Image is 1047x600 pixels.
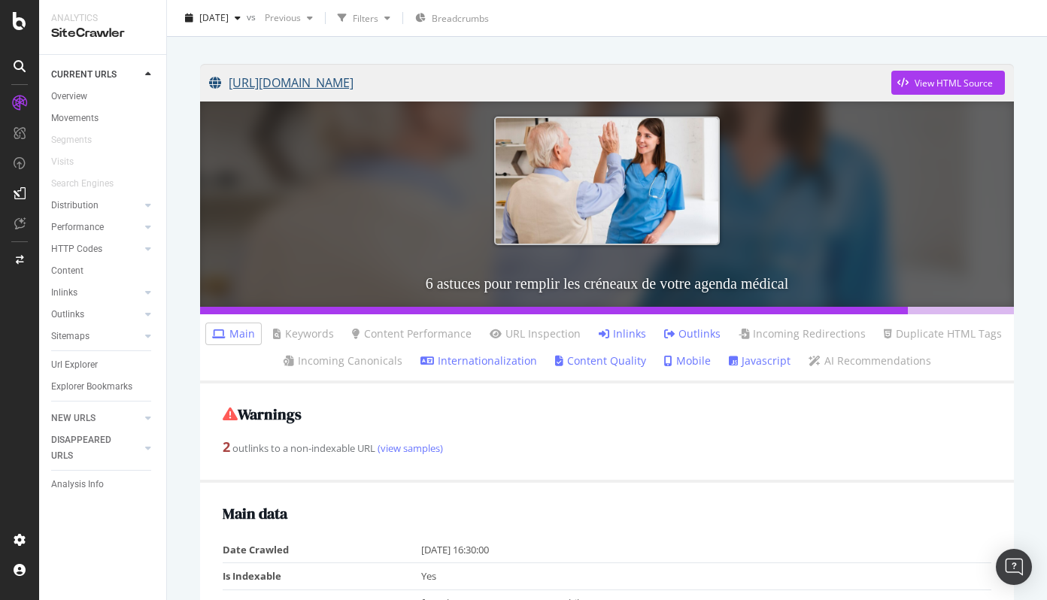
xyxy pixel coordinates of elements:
[51,154,89,170] a: Visits
[891,71,1005,95] button: View HTML Source
[664,353,711,368] a: Mobile
[51,198,99,214] div: Distribution
[494,117,720,245] img: 6 astuces pour remplir les créneaux de votre agenda médical
[259,11,301,24] span: Previous
[200,260,1014,307] h3: 6 astuces pour remplir les créneaux de votre agenda médical
[259,6,319,30] button: Previous
[809,353,931,368] a: AI Recommendations
[51,132,107,148] a: Segments
[51,285,141,301] a: Inlinks
[51,357,98,373] div: Url Explorer
[223,406,991,423] h2: Warnings
[51,379,156,395] a: Explorer Bookmarks
[51,411,96,426] div: NEW URLS
[51,154,74,170] div: Visits
[51,89,156,105] a: Overview
[51,67,117,83] div: CURRENT URLS
[51,241,141,257] a: HTTP Codes
[51,176,129,192] a: Search Engines
[375,441,443,455] a: (view samples)
[729,353,791,368] a: Javascript
[247,10,259,23] span: vs
[223,438,991,457] div: outlinks to a non-indexable URL
[409,6,495,30] button: Breadcrumbs
[352,326,472,341] a: Content Performance
[223,438,230,456] strong: 2
[51,477,156,492] a: Analysis Info
[51,307,141,323] a: Outlinks
[284,353,402,368] a: Incoming Canonicals
[739,326,866,341] a: Incoming Redirections
[51,67,141,83] a: CURRENT URLS
[51,285,77,301] div: Inlinks
[51,263,83,279] div: Content
[51,220,104,235] div: Performance
[223,563,421,590] td: Is Indexable
[51,307,84,323] div: Outlinks
[51,220,141,235] a: Performance
[421,563,991,590] td: Yes
[51,89,87,105] div: Overview
[51,411,141,426] a: NEW URLS
[51,357,156,373] a: Url Explorer
[51,111,99,126] div: Movements
[420,353,537,368] a: Internationalization
[555,353,646,368] a: Content Quality
[51,25,154,42] div: SiteCrawler
[51,176,114,192] div: Search Engines
[273,326,334,341] a: Keywords
[664,326,721,341] a: Outlinks
[51,12,154,25] div: Analytics
[51,198,141,214] a: Distribution
[179,6,247,30] button: [DATE]
[51,329,90,344] div: Sitemaps
[51,241,102,257] div: HTTP Codes
[223,537,421,563] td: Date Crawled
[490,326,581,341] a: URL Inspection
[51,477,104,492] div: Analysis Info
[432,12,489,25] span: Breadcrumbs
[421,537,991,563] td: [DATE] 16:30:00
[223,505,991,522] h2: Main data
[332,6,396,30] button: Filters
[996,549,1032,585] div: Open Intercom Messenger
[915,77,993,89] div: View HTML Source
[199,11,229,24] span: 2025 Oct. 13th
[51,132,92,148] div: Segments
[51,111,156,126] a: Movements
[51,379,132,395] div: Explorer Bookmarks
[51,263,156,279] a: Content
[212,326,255,341] a: Main
[599,326,646,341] a: Inlinks
[51,432,141,464] a: DISAPPEARED URLS
[209,64,891,102] a: [URL][DOMAIN_NAME]
[884,326,1002,341] a: Duplicate HTML Tags
[51,432,127,464] div: DISAPPEARED URLS
[51,329,141,344] a: Sitemaps
[353,11,378,24] div: Filters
